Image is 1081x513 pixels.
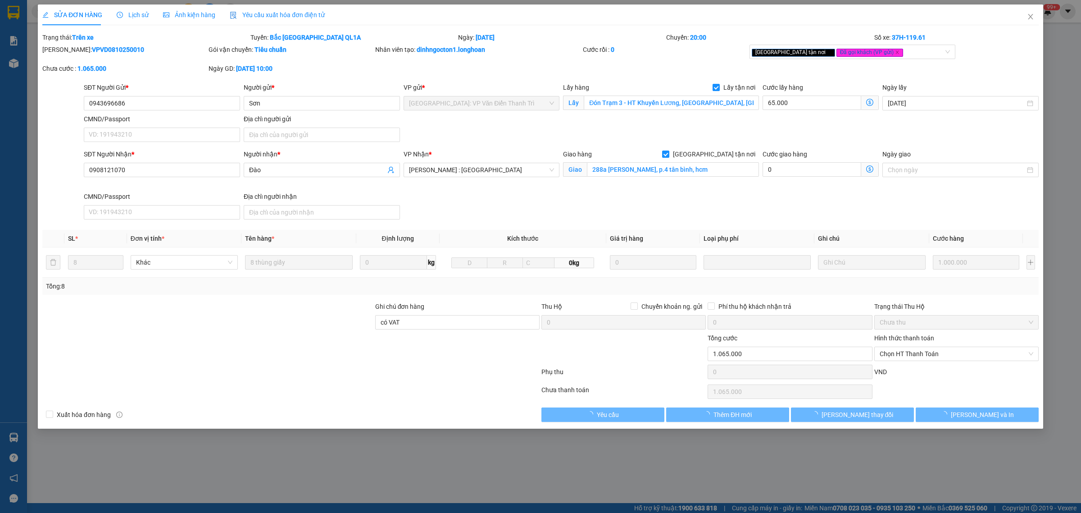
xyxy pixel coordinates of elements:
span: edit [42,12,49,18]
button: Thêm ĐH mới [666,408,789,422]
div: Trạng thái Thu Hộ [874,302,1039,311]
div: Nhân viên tạo: [375,45,581,55]
span: Kích thước [507,235,538,242]
span: Yêu cầu xuất hóa đơn điện tử [230,11,325,18]
input: Giao tận nơi [587,162,759,177]
input: Địa chỉ của người gửi [244,128,400,142]
span: loading [941,411,951,417]
div: Phụ thu [540,367,707,383]
span: Xuất hóa đơn hàng [53,410,114,420]
b: Bắc [GEOGRAPHIC_DATA] QL1A [270,34,361,41]
span: picture [163,12,169,18]
span: user-add [387,166,395,174]
span: close [827,50,831,55]
span: [GEOGRAPHIC_DATA] tận nơi [752,49,835,57]
span: 0kg [554,257,594,268]
span: Giao hàng [563,151,592,158]
input: Cước lấy hàng [763,96,861,110]
div: Địa chỉ người nhận [244,192,400,202]
input: C [522,257,555,268]
span: loading [587,411,597,417]
div: Gói vận chuyển: [209,45,373,55]
span: Phí thu hộ khách nhận trả [715,302,795,311]
th: Ghi chú [814,230,929,247]
input: Địa chỉ của người nhận [244,205,400,220]
button: Yêu cầu [541,408,664,422]
input: 0 [610,255,696,270]
div: Chuyến: [665,32,873,42]
button: Close [1018,5,1043,30]
b: 0 [611,46,614,53]
label: Cước giao hàng [763,151,807,158]
label: Ghi chú đơn hàng [375,303,425,310]
button: [PERSON_NAME] thay đổi [791,408,914,422]
b: 37H-119.61 [892,34,926,41]
span: dollar-circle [866,165,873,173]
button: plus [1026,255,1035,270]
span: Tổng cước [708,334,737,342]
span: [PERSON_NAME] và In [951,410,1014,420]
label: Cước lấy hàng [763,84,803,91]
span: info-circle [116,412,123,418]
div: [PERSON_NAME]: [42,45,207,55]
span: Giao [563,162,587,177]
span: Lấy hàng [563,84,589,91]
div: Người gửi [244,82,400,92]
button: [PERSON_NAME] và In [916,408,1039,422]
span: dollar-circle [866,99,873,106]
th: Loại phụ phí [700,230,814,247]
b: Trên xe [72,34,94,41]
span: Đã gọi khách (VP gửi) [836,49,904,57]
div: VP gửi [404,82,560,92]
label: Ngày lấy [882,84,907,91]
span: loading [812,411,822,417]
button: delete [46,255,60,270]
div: SĐT Người Gửi [84,82,240,92]
input: Lấy tận nơi [584,96,759,110]
div: Ngày GD: [209,64,373,73]
div: Chưa cước : [42,64,207,73]
input: Ghi Chú [818,255,925,270]
span: loading [704,411,713,417]
span: close [1027,13,1034,20]
img: icon [230,12,237,19]
span: close [895,50,899,55]
span: Thu Hộ [541,303,562,310]
div: Tổng: 8 [46,281,417,291]
div: Tuyến: [250,32,458,42]
input: 0 [933,255,1019,270]
span: SL [68,235,75,242]
input: Cước giao hàng [763,162,861,177]
div: Người nhận [244,149,400,159]
input: VD: Bàn, Ghế [245,255,352,270]
b: [DATE] [476,34,495,41]
span: Giá trị hàng [610,235,643,242]
span: Lấy tận nơi [720,82,759,92]
span: [PERSON_NAME] thay đổi [822,410,894,420]
span: Lấy [563,96,584,110]
div: Ngày: [457,32,665,42]
b: [DATE] 10:00 [236,65,273,72]
label: Ngày giao [882,151,911,158]
b: VPVD0810250010 [92,46,144,53]
span: Lịch sử [117,11,149,18]
div: Trạng thái: [41,32,250,42]
b: 1.065.000 [77,65,106,72]
span: Ảnh kiện hàng [163,11,215,18]
input: Ghi chú đơn hàng [375,315,540,330]
span: VP Nhận [404,151,429,158]
span: Hà Nội: VP Văn Điển Thanh Trì [409,96,554,110]
div: Cước rồi : [583,45,747,55]
span: kg [427,255,436,270]
label: Hình thức thanh toán [874,334,934,342]
span: Hồ Chí Minh : Kho Quận 12 [409,163,554,177]
div: CMND/Passport [84,114,240,124]
div: CMND/Passport [84,192,240,202]
input: Ngày giao [888,165,1025,175]
span: Thêm ĐH mới [713,410,752,420]
div: Địa chỉ người gửi [244,114,400,124]
div: Chưa thanh toán [540,385,707,401]
div: Số xe: [873,32,1040,42]
span: Tên hàng [245,235,274,242]
span: SỬA ĐƠN HÀNG [42,11,102,18]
